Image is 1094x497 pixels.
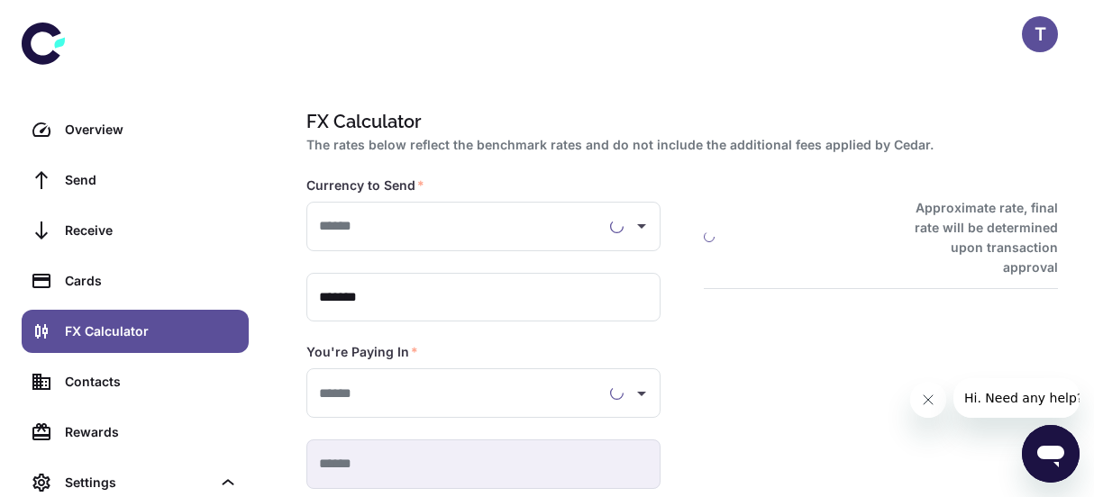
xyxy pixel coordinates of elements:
a: FX Calculator [22,310,249,353]
label: You're Paying In [306,343,418,361]
a: Contacts [22,360,249,403]
div: Cards [65,271,238,291]
a: Send [22,158,249,202]
button: Open [629,381,654,406]
a: Overview [22,108,249,151]
a: Rewards [22,411,249,454]
iframe: Button to launch messaging window [1022,425,1080,483]
label: Currency to Send [306,176,424,194]
div: Contacts [65,372,238,392]
button: T [1022,16,1058,52]
div: Rewards [65,422,238,442]
span: Hi. Need any help? [11,13,130,27]
a: Cards [22,259,249,303]
iframe: Close message [910,382,946,418]
div: Send [65,170,238,190]
button: Open [629,213,654,239]
iframe: Message from company [953,378,1080,418]
div: Settings [65,473,211,492]
a: Receive [22,209,249,252]
h6: Approximate rate, final rate will be determined upon transaction approval [898,198,1058,277]
div: Receive [65,221,238,240]
div: FX Calculator [65,321,238,341]
div: Overview [65,120,238,140]
h1: FX Calculator [306,108,1051,135]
